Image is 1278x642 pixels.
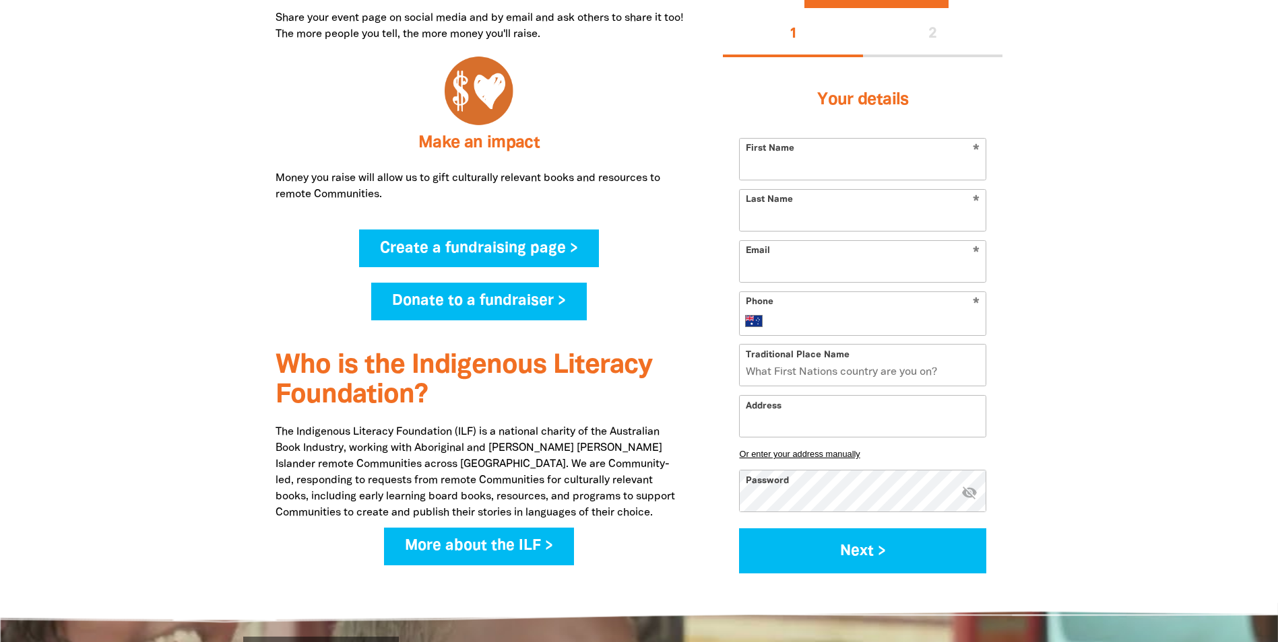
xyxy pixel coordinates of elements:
p: Money you raise will allow us to gift culturally relevant books and resources to remote Communities. [276,170,683,203]
h3: Your details [739,73,986,127]
a: More about the ILF > [384,528,574,565]
button: Next > [739,528,986,573]
a: Donate to a fundraiser > [371,283,587,320]
i: Required [973,297,980,310]
button: Stage 1 [723,13,863,57]
span: Make an impact [418,135,540,151]
span: Who is the Indigenous Literacy Foundation? [276,353,652,408]
input: What First Nations country are you on? [740,345,986,386]
p: Share your event page on social media and by email and ask others to share it too! The more peopl... [276,10,683,42]
i: Hide password [961,485,978,501]
button: Or enter your address manually [739,449,986,459]
button: visibility_off [961,485,978,503]
p: The Indigenous Literacy Foundation (ILF) is a national charity of the Australian Book Industry, w... [276,424,683,521]
a: Create a fundraising page > [359,229,599,267]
